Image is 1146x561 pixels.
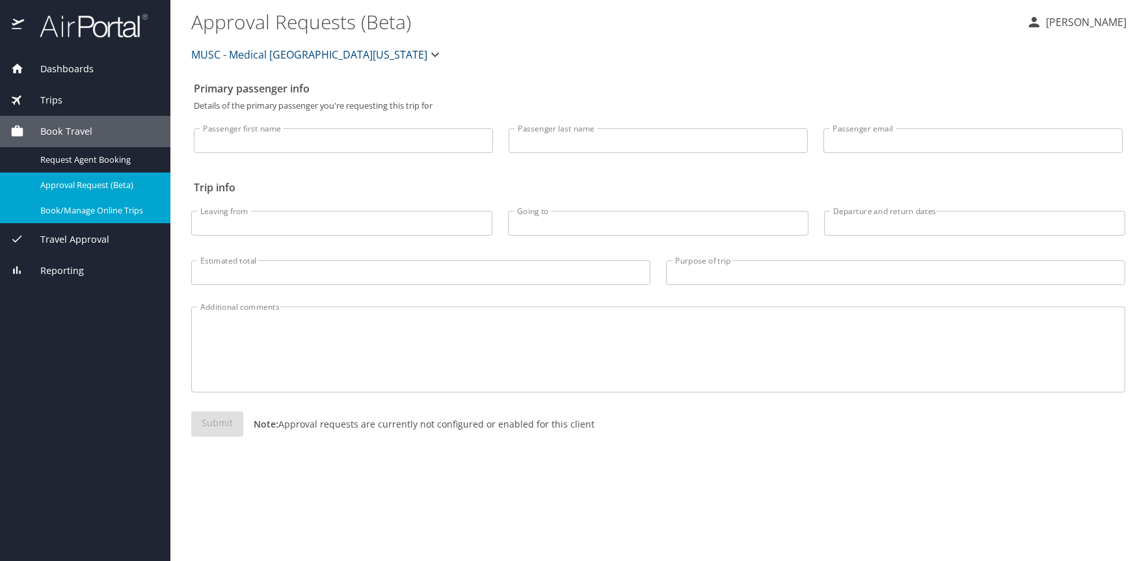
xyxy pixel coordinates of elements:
h2: Trip info [194,177,1123,198]
span: Reporting [24,264,84,278]
span: Book Travel [24,124,92,139]
span: Travel Approval [24,232,109,247]
span: Request Agent Booking [40,154,155,166]
span: Trips [24,93,62,107]
button: MUSC - Medical [GEOGRAPHIC_DATA][US_STATE] [186,42,448,68]
h1: Approval Requests (Beta) [191,1,1016,42]
span: MUSC - Medical [GEOGRAPHIC_DATA][US_STATE] [191,46,427,64]
span: Approval Request (Beta) [40,179,155,191]
p: Approval requests are currently not configured or enabled for this client [243,417,594,431]
img: airportal-logo.png [25,13,148,38]
p: [PERSON_NAME] [1042,14,1126,30]
span: Dashboards [24,62,94,76]
img: icon-airportal.png [12,13,25,38]
button: [PERSON_NAME] [1021,10,1132,34]
h2: Primary passenger info [194,78,1123,99]
span: Book/Manage Online Trips [40,204,155,217]
p: Details of the primary passenger you're requesting this trip for [194,102,1123,110]
strong: Note: [254,418,278,430]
